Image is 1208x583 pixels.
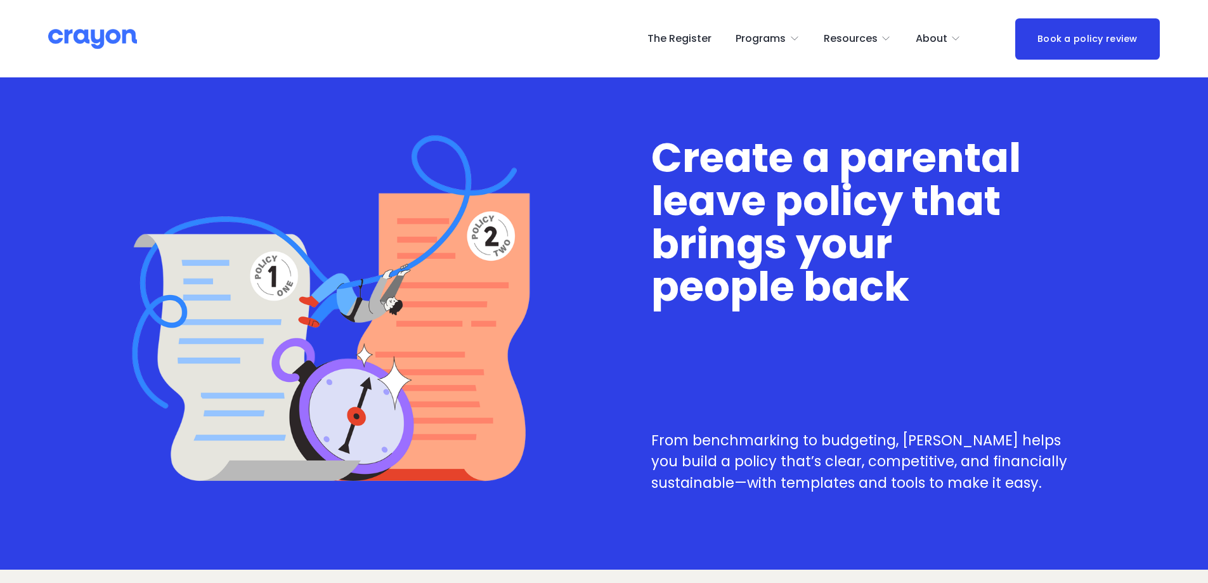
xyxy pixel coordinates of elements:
a: folder dropdown [824,29,892,49]
a: folder dropdown [916,29,961,49]
a: Book a policy review [1015,18,1160,60]
span: Programs [736,30,786,48]
p: From benchmarking to budgeting, [PERSON_NAME] helps you build a policy that’s clear, competitive,... [651,430,1081,494]
a: folder dropdown [736,29,800,49]
a: The Register [647,29,711,49]
img: Crayon [48,28,137,50]
h1: Create a parental leave policy that brings your people back [651,136,1081,308]
span: About [916,30,947,48]
span: Resources [824,30,878,48]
